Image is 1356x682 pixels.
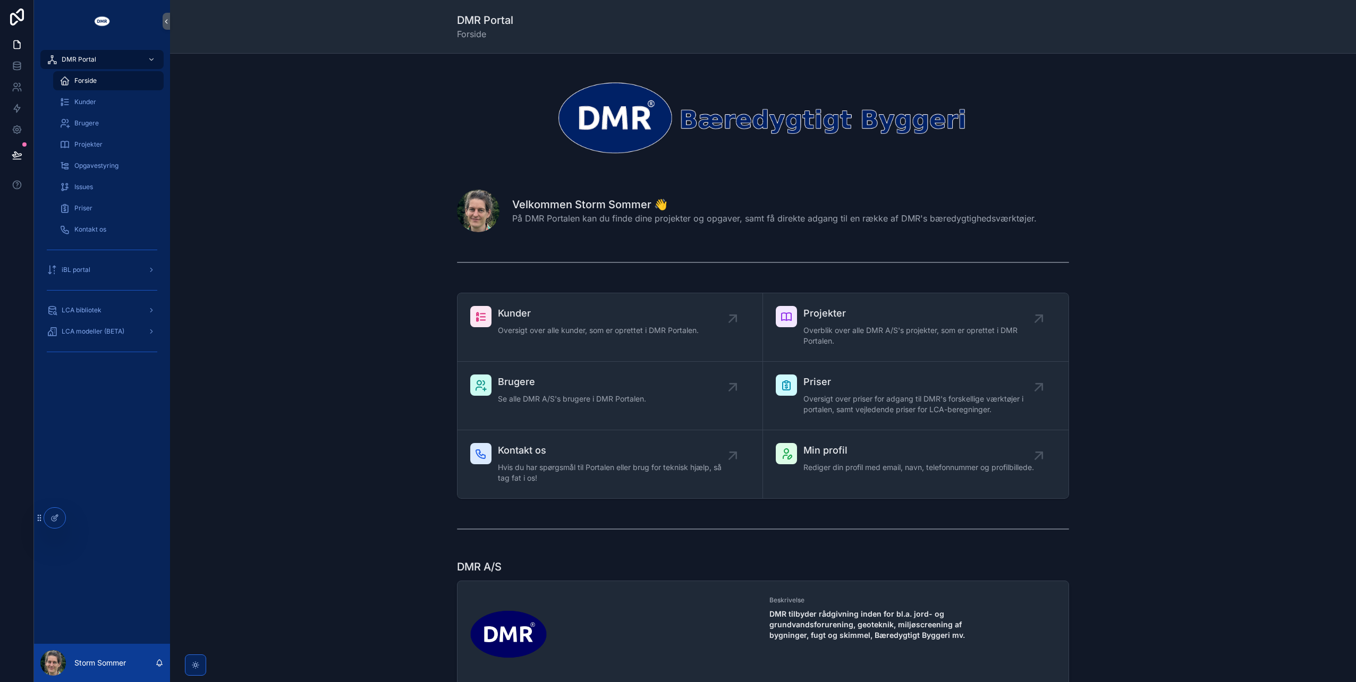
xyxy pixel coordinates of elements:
div: scrollable content [34,42,170,374]
a: BrugereSe alle DMR A/S's brugere i DMR Portalen. [457,362,763,430]
span: Oversigt over alle kunder, som er oprettet i DMR Portalen. [498,325,699,336]
span: Kontakt os [74,225,106,234]
span: Oversigt over priser for adgang til DMR's forskellige værktøjer i portalen, samt vejledende prise... [803,394,1039,415]
a: Opgavestyring [53,156,164,175]
span: Hvis du har spørgsmål til Portalen eller brug for teknisk hjælp, så tag fat i os! [498,462,733,483]
span: Projekter [803,306,1039,321]
span: LCA modeller (BETA) [62,327,124,336]
a: PriserOversigt over priser for adgang til DMR's forskellige værktøjer i portalen, samt vejledende... [763,362,1069,430]
span: Rediger din profil med email, navn, telefonnummer og profilbillede. [803,462,1034,473]
span: Overblik over alle DMR A/S's projekter, som er oprettet i DMR Portalen. [803,325,1039,346]
a: Min profilRediger din profil med email, navn, telefonnummer og profilbillede. [763,430,1069,498]
span: iBL portal [62,266,90,274]
a: ProjekterOverblik over alle DMR A/S's projekter, som er oprettet i DMR Portalen. [763,293,1069,362]
span: Kontakt os [498,443,733,458]
strong: DMR tilbyder rådgivning inden for bl.a. jord- og grundvandsforurening, geoteknik, miljøscreening ... [769,609,965,640]
span: LCA bibliotek [62,306,101,314]
a: Projekter [53,135,164,154]
a: Kunder [53,92,164,112]
a: DMR Portal [40,50,164,69]
a: Brugere [53,114,164,133]
span: DMR Portal [62,55,96,64]
a: KunderOversigt over alle kunder, som er oprettet i DMR Portalen. [457,293,763,362]
span: Priser [803,374,1039,389]
span: Forside [74,76,97,85]
a: LCA modeller (BETA) [40,322,164,341]
a: iBL portal [40,260,164,279]
span: Priser [74,204,92,212]
img: 30475-dmr_logo_baeredygtigt-byggeri_space-arround---noloco---narrow---transparrent---white-DMR.png [457,79,1069,156]
img: App logo [94,13,111,30]
a: Issues [53,177,164,197]
p: Storm Sommer [74,658,126,668]
span: Forside [457,28,513,40]
h1: Velkommen Storm Sommer 👋 [512,197,1037,212]
span: Issues [74,183,93,191]
a: Forside [53,71,164,90]
span: På DMR Portalen kan du finde dine projekter og opgaver, samt få direkte adgang til en række af DM... [512,212,1037,225]
span: Opgavestyring [74,161,118,170]
h1: DMR A/S [457,559,502,574]
span: Projekter [74,140,103,149]
span: Min profil [803,443,1034,458]
span: Se alle DMR A/S's brugere i DMR Portalen. [498,394,646,404]
span: Kunder [498,306,699,321]
img: ML4l_oFqbF00WKuVupGUmYa_DEzWRlVFlCe37Lmr--o [470,596,547,672]
a: Kontakt osHvis du har spørgsmål til Portalen eller brug for teknisk hjælp, så tag fat i os! [457,430,763,498]
span: Brugere [74,119,99,127]
span: Kunder [74,98,96,106]
h1: DMR Portal [457,13,513,28]
a: Priser [53,199,164,218]
a: Kontakt os [53,220,164,239]
span: Brugere [498,374,646,389]
a: LCA bibliotek [40,301,164,320]
span: Beskrivelse [769,596,1056,604]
